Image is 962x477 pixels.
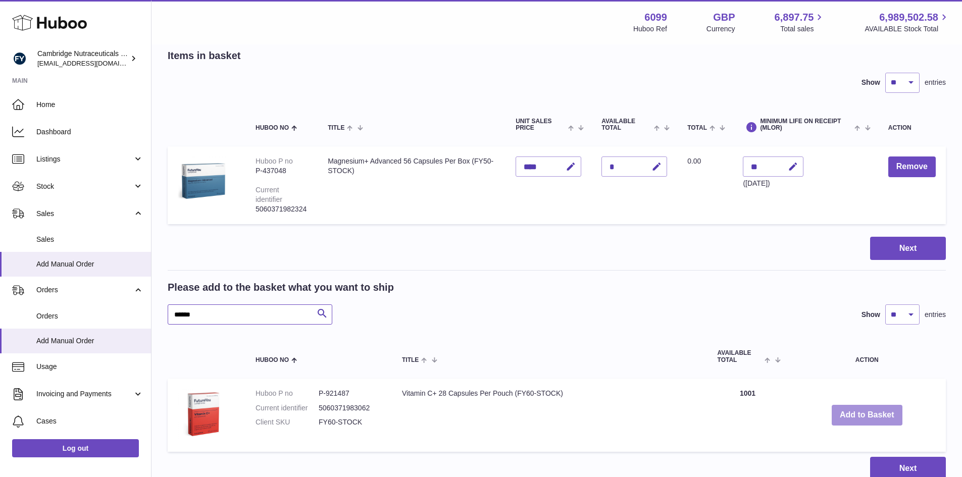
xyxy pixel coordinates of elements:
[168,281,394,294] h2: Please add to the basket what you want to ship
[36,127,143,137] span: Dashboard
[319,389,382,398] dd: P-921487
[743,179,803,188] div: ([DATE])
[178,389,228,439] img: Vitamin C+ 28 Capsules Per Pouch (FY60-STOCK)
[256,125,289,131] span: Huboo no
[775,11,814,24] span: 6,897.75
[713,11,735,24] strong: GBP
[392,379,707,452] td: Vitamin C+ 28 Capsules Per Pouch (FY60-STOCK)
[862,310,880,320] label: Show
[318,146,505,224] td: Magnesium+ Advanced 56 Capsules Per Box (FY50-STOCK)
[862,78,880,87] label: Show
[780,24,825,34] span: Total sales
[256,403,319,413] dt: Current identifier
[879,11,938,24] span: 6,989,502.58
[256,166,308,176] div: P-437048
[36,154,133,164] span: Listings
[402,357,419,363] span: Title
[36,235,143,244] span: Sales
[865,24,950,34] span: AVAILABLE Stock Total
[760,118,852,131] span: Minimum Life On Receipt (MLOR)
[319,403,382,413] dd: 5060371983062
[832,405,902,426] button: Add to Basket
[256,357,289,363] span: Huboo no
[36,182,133,191] span: Stock
[12,439,139,457] a: Log out
[256,417,319,427] dt: Client SKU
[888,156,936,177] button: Remove
[687,157,701,165] span: 0.00
[178,156,228,207] img: Magnesium+ Advanced 56 Capsules Per Box (FY50-STOCK)
[37,59,148,67] span: [EMAIL_ADDRESS][DOMAIN_NAME]
[687,125,707,131] span: Total
[633,24,667,34] div: Huboo Ref
[644,11,667,24] strong: 6099
[36,416,143,426] span: Cases
[168,49,241,63] h2: Items in basket
[925,78,946,87] span: entries
[718,350,763,363] span: AVAILABLE Total
[36,285,133,295] span: Orders
[36,100,143,110] span: Home
[256,389,319,398] dt: Huboo P no
[925,310,946,320] span: entries
[516,118,566,131] span: Unit Sales Price
[707,379,788,452] td: 1001
[865,11,950,34] a: 6,989,502.58 AVAILABLE Stock Total
[36,259,143,269] span: Add Manual Order
[256,157,293,165] div: Huboo P no
[870,237,946,260] button: Next
[36,209,133,219] span: Sales
[319,417,382,427] dd: FY60-STOCK
[256,204,308,214] div: 5060371982324
[36,389,133,399] span: Invoicing and Payments
[256,186,282,203] div: Current identifier
[775,11,826,34] a: 6,897.75 Total sales
[601,118,651,131] span: AVAILABLE Total
[788,340,946,373] th: Action
[888,125,936,131] div: Action
[12,51,27,66] img: huboo@camnutra.com
[36,336,143,346] span: Add Manual Order
[37,49,128,68] div: Cambridge Nutraceuticals Ltd
[328,125,344,131] span: Title
[36,362,143,372] span: Usage
[706,24,735,34] div: Currency
[36,311,143,321] span: Orders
